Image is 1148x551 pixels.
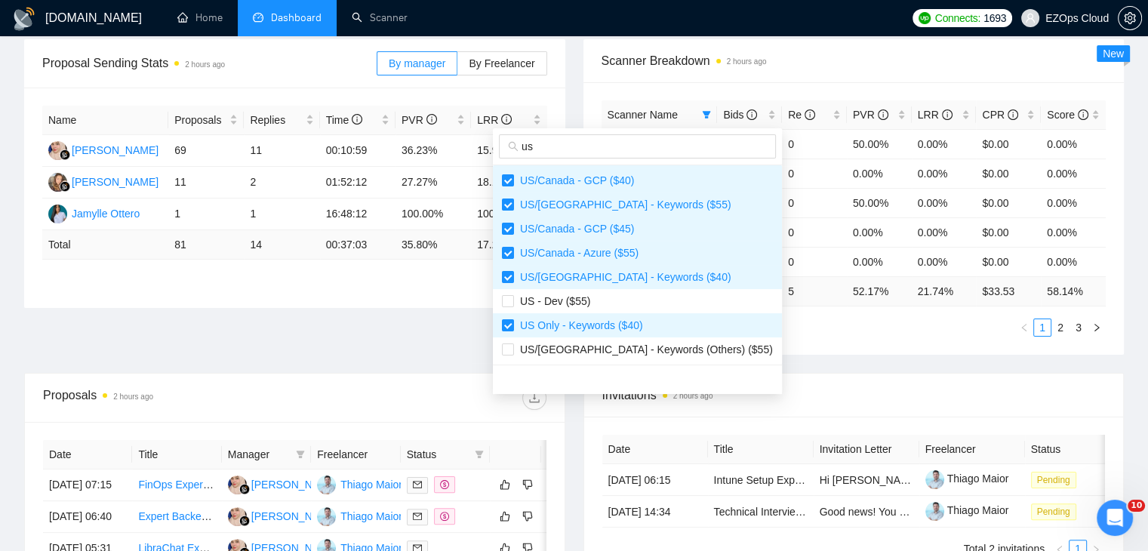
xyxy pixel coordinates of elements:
[72,142,159,159] div: [PERSON_NAME]
[48,207,140,219] a: JOJamylle Ottero
[805,109,815,120] span: info-circle
[782,188,847,217] td: 0
[514,247,639,259] span: US/Canada - Azure ($55)
[918,109,953,121] span: LRR
[228,446,290,463] span: Manager
[340,476,402,493] div: Thiago Maior
[296,450,305,459] span: filter
[471,199,546,230] td: 100.00%
[426,114,437,125] span: info-circle
[389,57,445,69] span: By manager
[1070,319,1087,336] a: 3
[1051,319,1070,337] li: 2
[925,470,944,489] img: c1nIYiYEnWxP2TfA_dGaGsU0yq_D39oq7r38QHb4DlzjuvjqWQxPJgmVLd1BESEi1_
[976,217,1041,247] td: $0.00
[326,114,362,126] span: Time
[271,11,322,24] span: Dashboard
[471,230,546,260] td: 17.28 %
[48,175,159,187] a: NK[PERSON_NAME]
[976,129,1041,159] td: $0.00
[253,12,263,23] span: dashboard
[501,114,512,125] span: info-circle
[113,392,153,401] time: 2 hours ago
[42,106,168,135] th: Name
[42,230,168,260] td: Total
[43,440,132,469] th: Date
[1015,319,1033,337] button: left
[925,504,1009,516] a: Thiago Maior
[132,469,221,501] td: FinOps Expert & AWS API Specialist - Cloud Cost Optimization Startup
[723,109,757,121] span: Bids
[395,199,471,230] td: 100.00%
[168,135,244,167] td: 69
[413,480,422,489] span: mail
[976,159,1041,188] td: $0.00
[177,11,223,24] a: homeHome
[244,167,319,199] td: 2
[222,440,311,469] th: Manager
[1041,276,1106,306] td: 58.14 %
[699,103,714,126] span: filter
[132,440,221,469] th: Title
[1031,505,1082,517] a: Pending
[496,507,514,525] button: like
[912,217,977,247] td: 0.00%
[138,510,399,522] a: Expert Backend Engineer Needed for Advanced Project
[788,109,815,121] span: Re
[1103,48,1124,60] span: New
[847,247,912,276] td: 0.00%
[471,167,546,199] td: 18.18%
[320,167,395,199] td: 01:52:12
[72,174,159,190] div: [PERSON_NAME]
[1078,109,1088,120] span: info-circle
[1118,6,1142,30] button: setting
[522,479,533,491] span: dislike
[320,135,395,167] td: 00:10:59
[251,508,338,525] div: [PERSON_NAME]
[395,135,471,167] td: 36.23%
[395,167,471,199] td: 27.27%
[514,199,731,211] span: US/[GEOGRAPHIC_DATA] - Keywords ($55)
[714,474,992,486] a: Intune Setup Expert Needed for Windows PC Configuration
[1047,109,1088,121] span: Score
[514,223,634,235] span: US/Canada - GCP ($45)
[1041,217,1106,247] td: 0.00%
[42,54,377,72] span: Proposal Sending Stats
[925,502,944,521] img: c1nIYiYEnWxP2TfA_dGaGsU0yq_D39oq7r38QHb4DlzjuvjqWQxPJgmVLd1BESEi1_
[244,135,319,167] td: 11
[782,276,847,306] td: 5
[608,109,678,121] span: Scanner Name
[847,217,912,247] td: 0.00%
[782,217,847,247] td: 0
[519,507,537,525] button: dislike
[48,205,67,223] img: JO
[919,435,1025,464] th: Freelancer
[1020,323,1029,332] span: left
[919,12,931,24] img: upwork-logo.png
[251,476,338,493] div: [PERSON_NAME]
[602,496,708,528] td: [DATE] 14:34
[43,386,294,410] div: Proposals
[43,469,132,501] td: [DATE] 07:15
[727,57,767,66] time: 2 hours ago
[983,10,1006,26] span: 1693
[508,141,519,152] span: search
[228,507,247,526] img: AJ
[514,319,643,331] span: US Only - Keywords ($40)
[1092,323,1101,332] span: right
[976,188,1041,217] td: $0.00
[239,516,250,526] img: gigradar-bm.png
[168,199,244,230] td: 1
[602,435,708,464] th: Date
[1097,500,1133,536] iframe: Intercom live chat
[352,114,362,125] span: info-circle
[320,199,395,230] td: 16:48:12
[228,478,338,490] a: AJ[PERSON_NAME]
[407,446,469,463] span: Status
[1118,12,1142,24] a: setting
[602,51,1106,70] span: Scanner Breakdown
[440,480,449,489] span: dollar
[708,464,814,496] td: Intune Setup Expert Needed for Windows PC Configuration
[814,435,919,464] th: Invitation Letter
[935,10,980,26] span: Connects:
